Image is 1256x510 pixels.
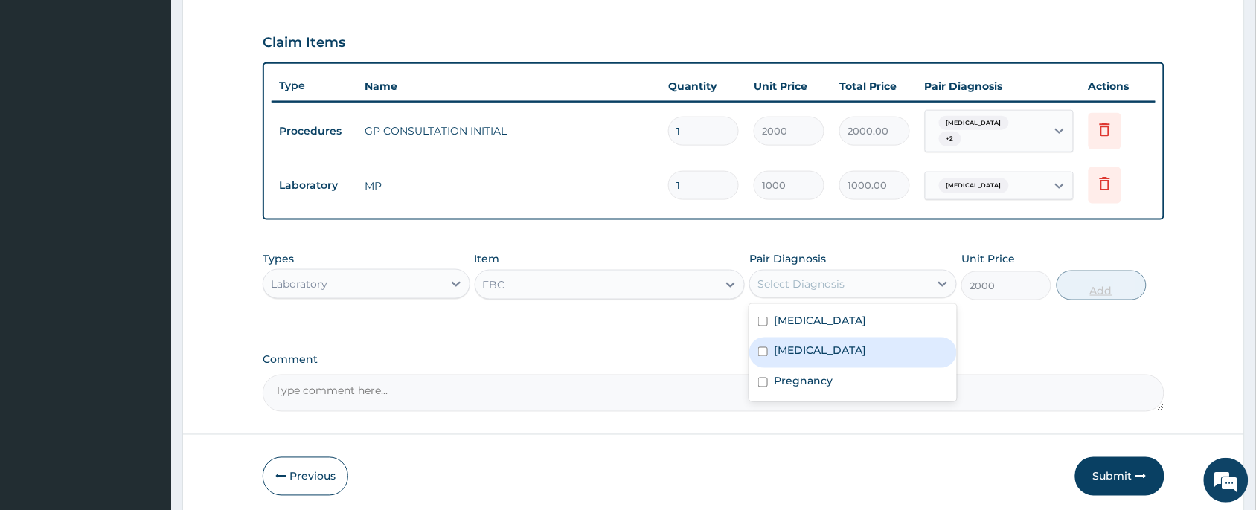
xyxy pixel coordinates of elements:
[28,74,60,112] img: d_794563401_company_1708531726252_794563401
[961,251,1015,266] label: Unit Price
[475,251,500,266] label: Item
[272,72,357,100] th: Type
[661,71,746,101] th: Quantity
[272,117,357,145] td: Procedures
[774,343,866,358] label: [MEDICAL_DATA]
[357,71,661,101] th: Name
[1057,271,1147,300] button: Add
[7,346,283,398] textarea: Type your message and hit 'Enter'
[939,132,961,146] span: + 2
[263,457,348,496] button: Previous
[271,277,327,291] div: Laboratory
[1081,71,1156,101] th: Actions
[832,71,917,101] th: Total Price
[244,7,280,43] div: Minimize live chat window
[272,172,357,199] td: Laboratory
[746,71,832,101] th: Unit Price
[757,277,845,291] div: Select Diagnosis
[86,158,205,308] span: We're online!
[939,116,1009,131] span: [MEDICAL_DATA]
[357,171,661,201] td: MP
[774,313,866,328] label: [MEDICAL_DATA]
[939,178,1009,193] span: [MEDICAL_DATA]
[749,251,826,266] label: Pair Diagnosis
[357,116,661,146] td: GP CONSULTATION INITIAL
[263,253,294,265] label: Types
[77,83,250,103] div: Chat with us now
[483,277,505,292] div: FBC
[917,71,1081,101] th: Pair Diagnosis
[774,374,833,389] label: Pregnancy
[1075,457,1164,496] button: Submit
[263,35,345,51] h3: Claim Items
[263,354,1164,367] label: Comment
